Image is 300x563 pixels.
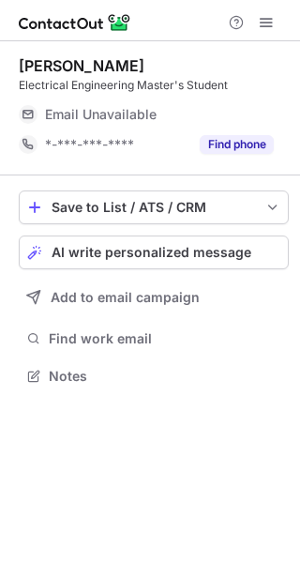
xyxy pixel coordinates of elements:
[200,135,274,154] button: Reveal Button
[19,77,289,94] div: Electrical Engineering Master's Student
[19,281,289,314] button: Add to email campaign
[49,330,281,347] span: Find work email
[52,200,256,215] div: Save to List / ATS / CRM
[19,363,289,389] button: Notes
[52,245,251,260] span: AI write personalized message
[19,190,289,224] button: save-profile-one-click
[19,326,289,352] button: Find work email
[49,368,281,385] span: Notes
[51,290,200,305] span: Add to email campaign
[19,56,144,75] div: [PERSON_NAME]
[19,11,131,34] img: ContactOut v5.3.10
[19,236,289,269] button: AI write personalized message
[45,106,157,123] span: Email Unavailable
